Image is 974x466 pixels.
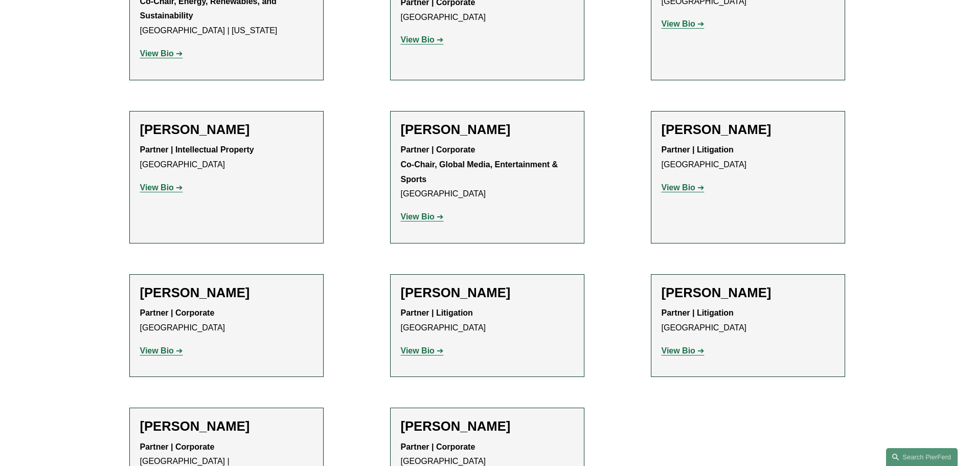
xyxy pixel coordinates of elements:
strong: View Bio [662,183,695,192]
a: View Bio [662,19,705,28]
strong: Partner | Corporate [401,442,475,451]
p: [GEOGRAPHIC_DATA] [401,306,574,336]
strong: Partner | Litigation [662,145,734,154]
a: View Bio [140,346,183,355]
strong: View Bio [401,212,435,221]
a: View Bio [401,35,444,44]
p: [GEOGRAPHIC_DATA] [140,143,313,172]
a: Search this site [886,448,958,466]
h2: [PERSON_NAME] [140,122,313,138]
h2: [PERSON_NAME] [140,418,313,434]
p: [GEOGRAPHIC_DATA] [140,306,313,336]
strong: View Bio [401,35,435,44]
p: [GEOGRAPHIC_DATA] [401,143,574,202]
a: View Bio [401,346,444,355]
strong: View Bio [662,346,695,355]
h2: [PERSON_NAME] [662,122,834,138]
a: View Bio [140,183,183,192]
strong: Partner | Corporate [140,442,215,451]
h2: [PERSON_NAME] [401,122,574,138]
strong: Partner | Corporate [140,308,215,317]
strong: View Bio [140,183,174,192]
h2: [PERSON_NAME] [401,418,574,434]
strong: View Bio [401,346,435,355]
strong: Partner | Litigation [662,308,734,317]
p: [GEOGRAPHIC_DATA] [662,143,834,172]
h2: [PERSON_NAME] [401,285,574,301]
strong: View Bio [140,49,174,58]
strong: Partner | Litigation [401,308,473,317]
h2: [PERSON_NAME] [662,285,834,301]
strong: View Bio [662,19,695,28]
a: View Bio [140,49,183,58]
h2: [PERSON_NAME] [140,285,313,301]
strong: View Bio [140,346,174,355]
a: View Bio [401,212,444,221]
strong: Partner | Intellectual Property [140,145,254,154]
a: View Bio [662,346,705,355]
a: View Bio [662,183,705,192]
p: [GEOGRAPHIC_DATA] [662,306,834,336]
strong: Partner | Corporate Co-Chair, Global Media, Entertainment & Sports [401,145,560,184]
